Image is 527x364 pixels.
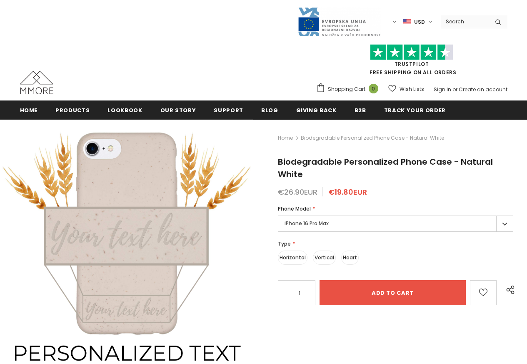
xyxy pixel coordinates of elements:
a: support [214,100,243,119]
label: Horizontal [278,251,307,265]
span: Giving back [296,106,337,114]
input: Search Site [441,15,489,28]
label: Heart [341,251,359,265]
span: Track your order [384,106,446,114]
span: €26.90EUR [278,187,317,197]
span: or [452,86,457,93]
span: 0 [369,84,378,93]
span: Products [55,106,90,114]
span: FREE SHIPPING ON ALL ORDERS [316,48,507,76]
span: €19.80EUR [328,187,367,197]
a: Products [55,100,90,119]
a: Home [278,133,293,143]
a: Lookbook [107,100,142,119]
span: Our Story [160,106,196,114]
span: Shopping Cart [328,85,365,93]
a: Our Story [160,100,196,119]
label: Vertical [313,251,336,265]
label: iPhone 16 Pro Max [278,216,513,232]
a: Blog [261,100,278,119]
span: Phone Model [278,205,311,212]
a: Home [20,100,38,119]
a: Trustpilot [395,60,429,68]
a: Giving back [296,100,337,119]
span: Wish Lists [400,85,424,93]
span: Type [278,240,291,247]
span: Home [20,106,38,114]
a: Create an account [459,86,507,93]
span: support [214,106,243,114]
span: Biodegradable Personalized Phone Case - Natural White [278,156,493,180]
span: B2B [355,106,366,114]
a: Sign In [434,86,451,93]
span: Lookbook [107,106,142,114]
span: Biodegradable Personalized Phone Case - Natural White [301,133,444,143]
a: B2B [355,100,366,119]
img: Javni Razpis [297,7,381,37]
img: USD [403,18,411,25]
img: MMORE Cases [20,71,53,94]
img: Trust Pilot Stars [370,44,453,60]
span: Blog [261,106,278,114]
a: Track your order [384,100,446,119]
a: Wish Lists [388,82,424,96]
a: Shopping Cart 0 [316,83,382,95]
span: USD [414,18,425,26]
a: Javni Razpis [297,18,381,25]
input: Add to cart [320,280,466,305]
